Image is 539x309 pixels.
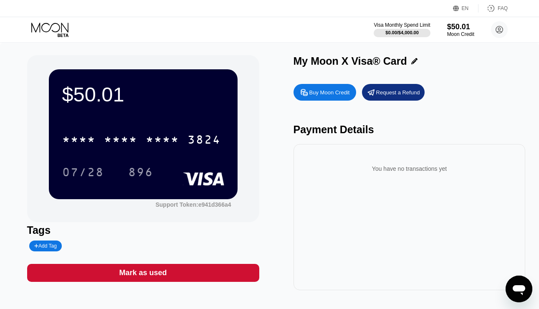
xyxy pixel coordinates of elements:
[453,4,478,13] div: EN
[155,201,231,208] div: Support Token:e941d366a4
[29,241,62,251] div: Add Tag
[462,5,469,11] div: EN
[34,243,57,249] div: Add Tag
[122,162,159,182] div: 896
[447,23,474,31] div: $50.01
[478,4,508,13] div: FAQ
[187,134,221,147] div: 3824
[300,157,519,180] div: You have no transactions yet
[309,89,350,96] div: Buy Moon Credit
[27,224,259,236] div: Tags
[362,84,425,101] div: Request a Refund
[447,23,474,37] div: $50.01Moon Credit
[62,83,224,106] div: $50.01
[128,167,153,180] div: 896
[294,55,407,67] div: My Moon X Visa® Card
[62,167,104,180] div: 07/28
[498,5,508,11] div: FAQ
[374,22,430,28] div: Visa Monthly Spend Limit
[155,201,231,208] div: Support Token: e941d366a4
[376,89,420,96] div: Request a Refund
[374,22,430,37] div: Visa Monthly Spend Limit$0.00/$4,000.00
[385,30,419,35] div: $0.00 / $4,000.00
[294,84,356,101] div: Buy Moon Credit
[294,124,526,136] div: Payment Details
[27,264,259,282] div: Mark as used
[56,162,110,182] div: 07/28
[506,276,532,302] iframe: Button to launch messaging window
[119,268,167,278] div: Mark as used
[447,31,474,37] div: Moon Credit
